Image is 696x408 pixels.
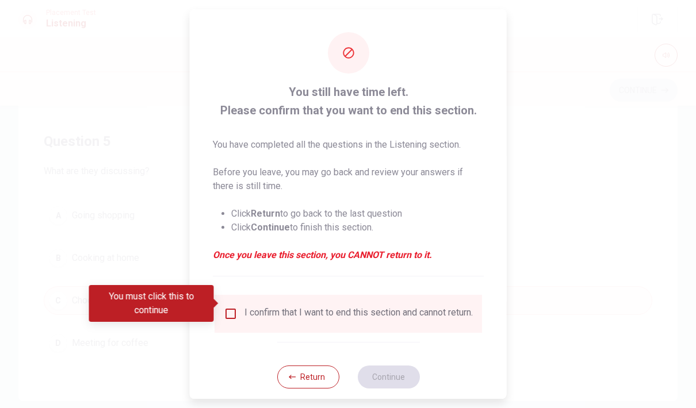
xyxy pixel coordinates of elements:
[244,307,473,321] div: I confirm that I want to end this section and cannot return.
[89,285,214,322] div: You must click this to continue
[213,83,484,120] span: You still have time left. Please confirm that you want to end this section.
[213,248,484,262] em: Once you leave this section, you CANNOT return to it.
[357,365,419,388] button: Continue
[224,307,238,321] span: You must click this to continue
[213,138,484,152] p: You have completed all the questions in the Listening section.
[213,165,484,193] p: Before you leave, you may go back and review your answers if there is still time.
[251,222,290,233] strong: Continue
[231,207,484,221] li: Click to go back to the last question
[251,208,280,219] strong: Return
[277,365,339,388] button: Return
[231,221,484,234] li: Click to finish this section.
